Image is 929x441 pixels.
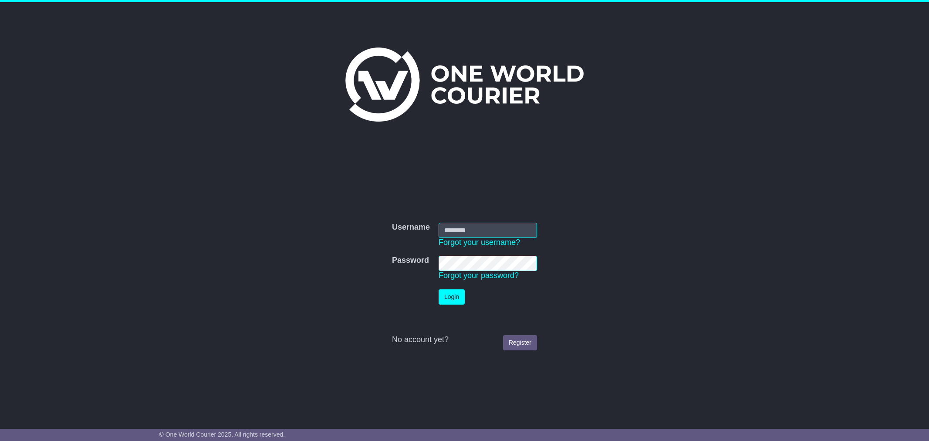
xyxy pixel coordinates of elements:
[503,335,537,350] a: Register
[392,256,429,265] label: Password
[439,238,520,247] a: Forgot your username?
[345,47,583,122] img: One World
[439,289,465,305] button: Login
[392,223,430,232] label: Username
[159,431,285,438] span: © One World Courier 2025. All rights reserved.
[392,335,537,345] div: No account yet?
[439,271,519,280] a: Forgot your password?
